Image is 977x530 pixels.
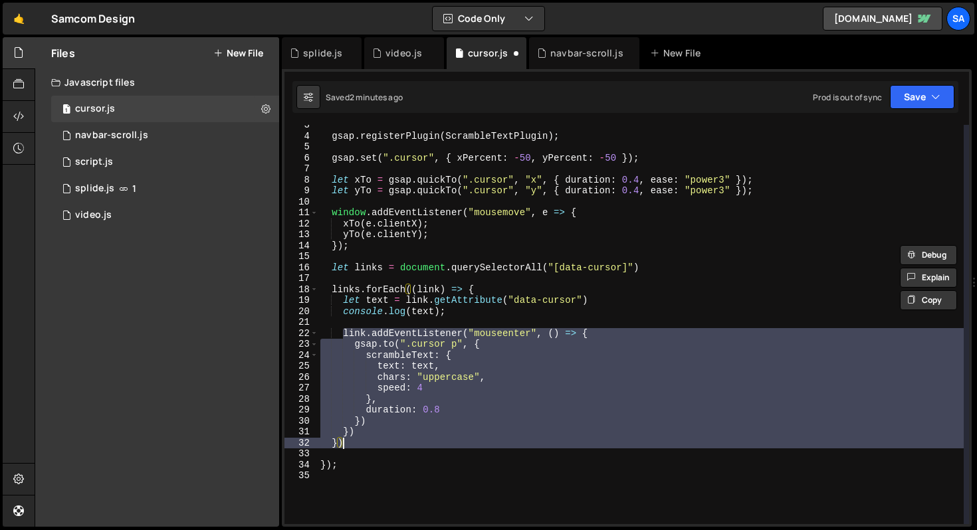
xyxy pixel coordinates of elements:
[213,48,263,58] button: New File
[284,448,318,460] div: 33
[468,46,508,60] div: cursor.js
[51,149,279,175] div: 14806/38397.js
[284,207,318,219] div: 11
[823,7,942,31] a: [DOMAIN_NAME]
[51,202,279,228] div: 14806/45268.js
[350,92,403,103] div: 2 minutes ago
[284,404,318,416] div: 29
[51,11,135,27] div: Samcom Design
[326,92,403,103] div: Saved
[284,120,318,131] div: 3
[284,240,318,252] div: 14
[900,245,957,265] button: Debug
[284,229,318,240] div: 13
[75,156,113,168] div: script.js
[51,46,75,60] h2: Files
[284,470,318,482] div: 35
[51,122,279,149] div: 14806/45291.js
[284,141,318,153] div: 5
[284,262,318,274] div: 16
[75,183,114,195] div: splide.js
[650,46,706,60] div: New File
[900,268,957,288] button: Explain
[284,416,318,427] div: 30
[284,273,318,284] div: 17
[284,317,318,328] div: 21
[284,131,318,142] div: 4
[75,103,115,115] div: cursor.js
[284,219,318,230] div: 12
[284,153,318,164] div: 6
[284,394,318,405] div: 28
[946,7,970,31] a: SA
[75,209,112,221] div: video.js
[284,163,318,175] div: 7
[62,105,70,116] span: 1
[284,350,318,361] div: 24
[35,69,279,96] div: Javascript files
[132,183,136,194] span: 1
[433,7,544,31] button: Code Only
[51,175,279,202] div: 14806/45266.js
[284,438,318,449] div: 32
[284,372,318,383] div: 26
[75,130,148,141] div: navbar-scroll.js
[550,46,623,60] div: navbar-scroll.js
[284,460,318,471] div: 34
[3,3,35,35] a: 🤙
[284,284,318,296] div: 18
[284,175,318,186] div: 8
[303,46,342,60] div: splide.js
[284,328,318,339] div: 22
[51,96,279,122] div: 14806/45454.js
[284,361,318,372] div: 25
[284,383,318,394] div: 27
[284,251,318,262] div: 15
[284,426,318,438] div: 31
[813,92,882,103] div: Prod is out of sync
[284,197,318,208] div: 10
[284,185,318,197] div: 9
[284,295,318,306] div: 19
[284,306,318,317] div: 20
[385,46,422,60] div: video.js
[900,290,957,310] button: Copy
[284,339,318,350] div: 23
[890,85,954,109] button: Save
